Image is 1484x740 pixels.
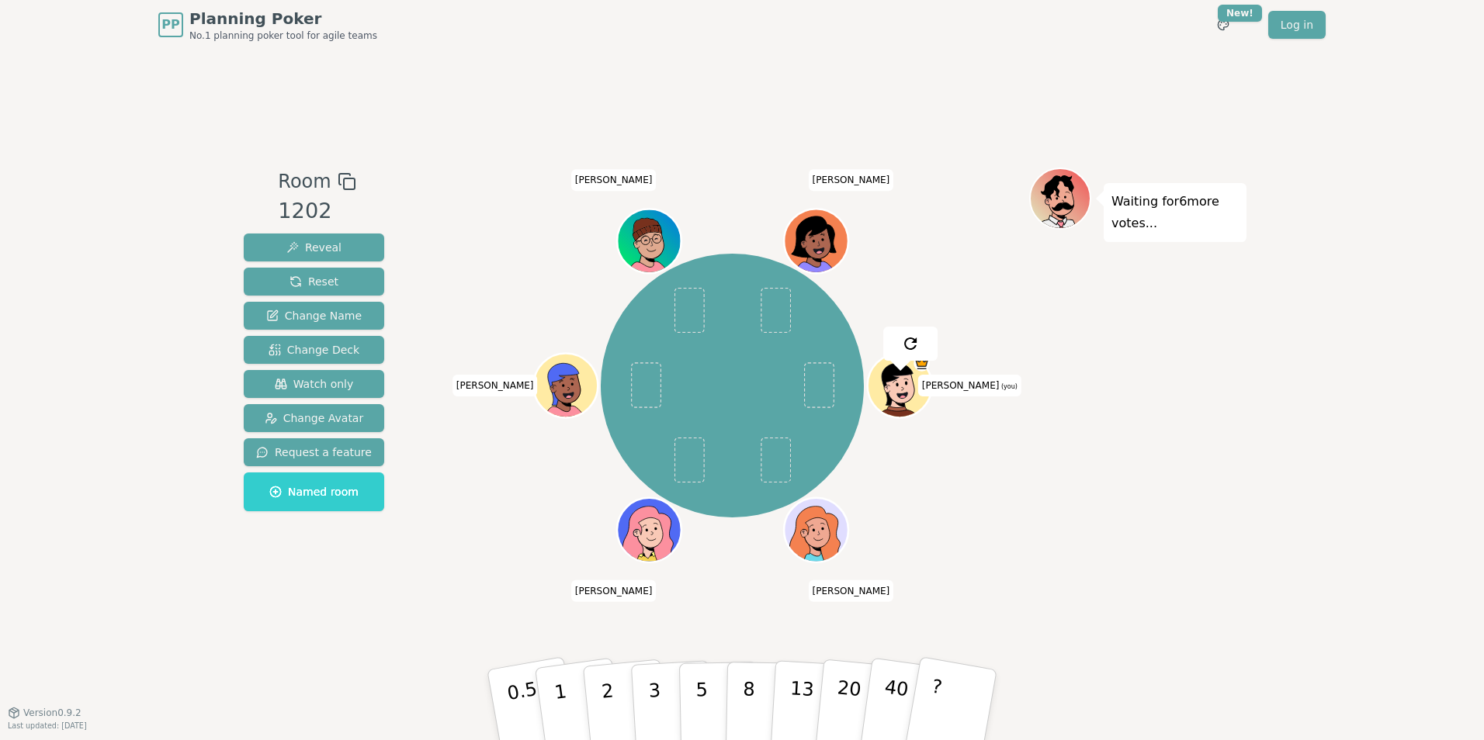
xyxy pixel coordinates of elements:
button: Change Deck [244,336,384,364]
span: PP [161,16,179,34]
span: Click to change your name [571,169,657,191]
span: Click to change your name [809,580,894,602]
button: Request a feature [244,438,384,466]
span: Click to change your name [571,580,657,602]
img: reset [901,334,920,353]
button: Watch only [244,370,384,398]
span: Change Avatar [265,410,364,426]
span: Version 0.9.2 [23,707,81,719]
span: Room [278,168,331,195]
a: Log in [1268,11,1326,39]
span: Click to change your name [809,169,894,191]
div: New! [1218,5,1262,22]
span: Change Deck [269,342,359,358]
button: Reveal [244,233,384,261]
button: Named room [244,472,384,511]
span: Change Name [266,308,362,323]
button: Change Name [244,302,384,330]
button: Version0.9.2 [8,707,81,719]
button: Reset [244,268,384,296]
div: 1202 [278,195,355,227]
span: (you) [999,383,1018,390]
span: Reset [290,274,338,289]
button: New! [1209,11,1237,39]
span: No.1 planning poker tool for agile teams [189,29,377,42]
span: Click to change your name [452,375,538,396]
a: PPPlanning PokerNo.1 planning poker tool for agile teams [158,8,377,42]
span: Last updated: [DATE] [8,721,87,730]
span: Reveal [286,240,342,255]
span: Named room [269,484,359,500]
span: Request a feature [256,444,372,460]
span: Brendan is the host [914,355,930,372]
button: Change Avatar [244,404,384,432]
button: Click to change your avatar [869,355,930,416]
span: Watch only [275,376,354,392]
span: Planning Poker [189,8,377,29]
p: Waiting for 6 more votes... [1111,191,1239,234]
span: Click to change your name [918,375,1021,396]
